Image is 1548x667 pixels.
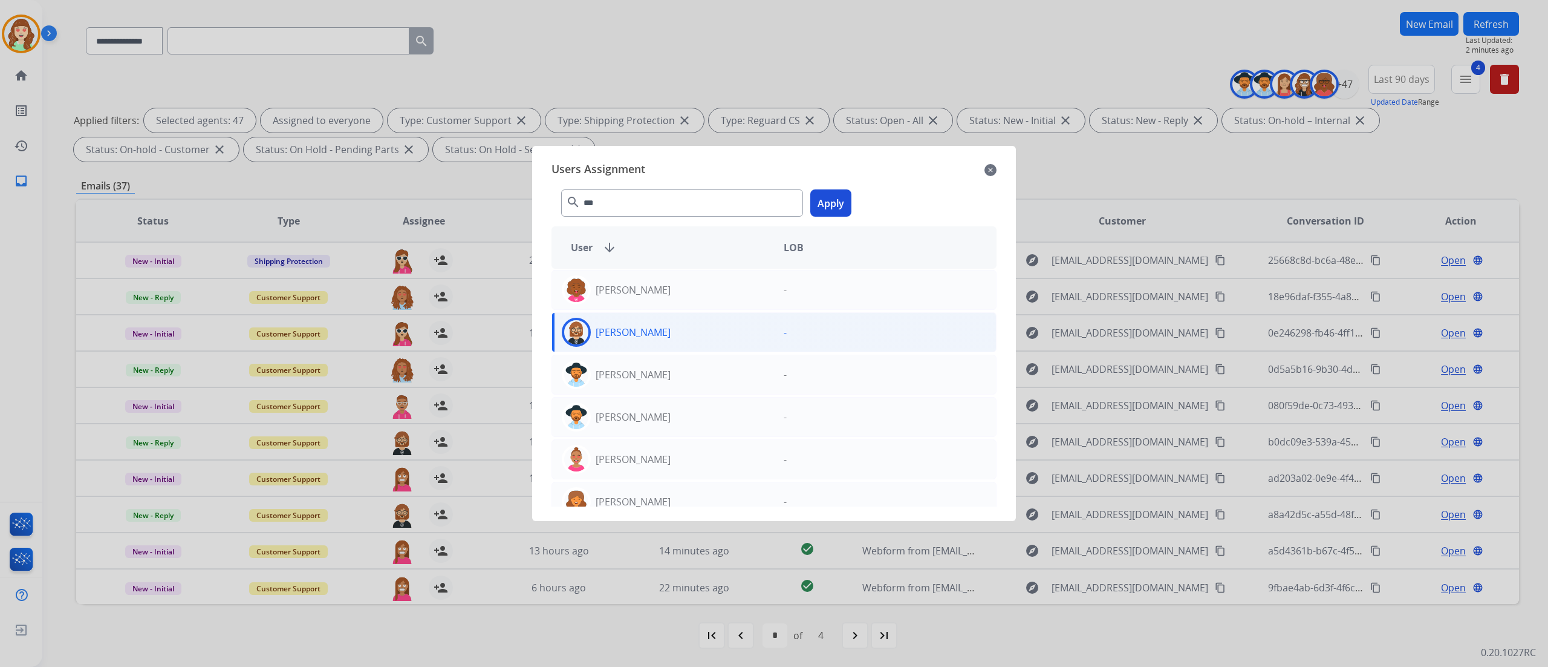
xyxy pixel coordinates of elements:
[784,240,804,255] span: LOB
[784,452,787,467] p: -
[596,283,671,297] p: [PERSON_NAME]
[784,283,787,297] p: -
[596,410,671,424] p: [PERSON_NAME]
[810,189,851,217] button: Apply
[984,163,997,177] mat-icon: close
[596,367,671,382] p: [PERSON_NAME]
[596,325,671,340] p: [PERSON_NAME]
[596,452,671,467] p: [PERSON_NAME]
[602,240,617,255] mat-icon: arrow_downward
[566,195,580,209] mat-icon: search
[596,494,671,509] p: [PERSON_NAME]
[551,160,645,180] span: Users Assignment
[784,410,787,424] p: -
[784,367,787,382] p: -
[784,325,787,340] p: -
[561,240,774,255] div: User
[784,494,787,509] p: -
